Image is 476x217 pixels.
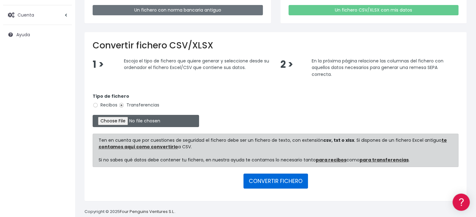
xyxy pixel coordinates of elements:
[119,102,159,108] label: Transferencias
[84,209,176,215] p: Copyright © 2025 .
[93,134,458,167] div: Ten en cuenta que por cuestiones de seguridad el fichero debe ser un fichero de texto, con extens...
[316,157,346,163] a: para recibos
[86,180,120,186] a: POWERED BY ENCHANT
[93,93,129,99] strong: Tipo de fichero
[323,137,354,143] strong: csv, txt o xlsx
[99,137,447,150] a: te contamos aquí como convertirlo
[18,12,34,18] span: Cuenta
[3,8,72,22] a: Cuenta
[6,160,119,169] a: API
[93,40,458,51] h2: Convertir fichero CSV/XLSX
[3,28,72,41] a: Ayuda
[93,102,117,108] label: Recibos
[6,98,119,108] a: Videotutoriales
[6,167,119,178] button: Contáctanos
[6,89,119,98] a: Problemas habituales
[6,69,119,75] div: Convertir ficheros
[280,58,293,71] span: 2 >
[120,209,175,215] a: Four Penguins Ventures S.L.
[360,157,409,163] a: para transferencias
[6,53,119,63] a: Información general
[311,57,443,77] span: En la próxima página relacione las columnas del fichero con aquellos datos necesarios para genera...
[289,5,459,15] a: Un fichero CSV/XLSX con mis datos
[6,134,119,144] a: General
[16,32,30,38] span: Ayuda
[6,43,119,49] div: Información general
[243,174,308,189] button: CONVERTIR FICHERO
[124,57,269,71] span: Escoja el tipo de fichero que quiere generar y seleccione desde su ordenador el fichero Excel/CSV...
[6,124,119,130] div: Facturación
[6,150,119,156] div: Programadores
[6,108,119,118] a: Perfiles de empresas
[93,5,263,15] a: Un fichero con norma bancaria antiguo
[6,79,119,89] a: Formatos
[93,58,104,71] span: 1 >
